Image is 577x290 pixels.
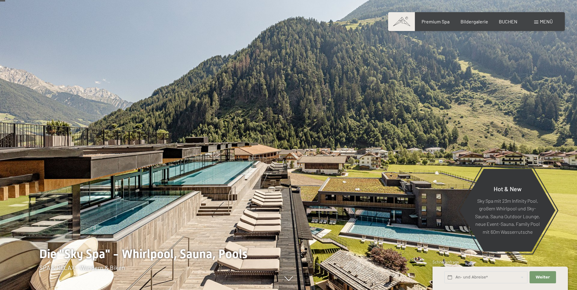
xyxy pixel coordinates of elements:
[474,197,541,236] p: Sky Spa mit 23m Infinity Pool, großem Whirlpool und Sky-Sauna, Sauna Outdoor Lounge, neue Event-S...
[499,19,517,24] a: BUCHEN
[433,260,459,264] span: Schnellanfrage
[461,19,488,24] a: Bildergalerie
[540,19,553,24] span: Menü
[494,185,522,192] span: Hot & New
[530,271,556,284] button: Weiter
[459,168,556,252] a: Hot & New Sky Spa mit 23m Infinity Pool, großem Whirlpool und Sky-Sauna, Sauna Outdoor Lounge, ne...
[422,19,450,24] a: Premium Spa
[536,274,550,280] span: Weiter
